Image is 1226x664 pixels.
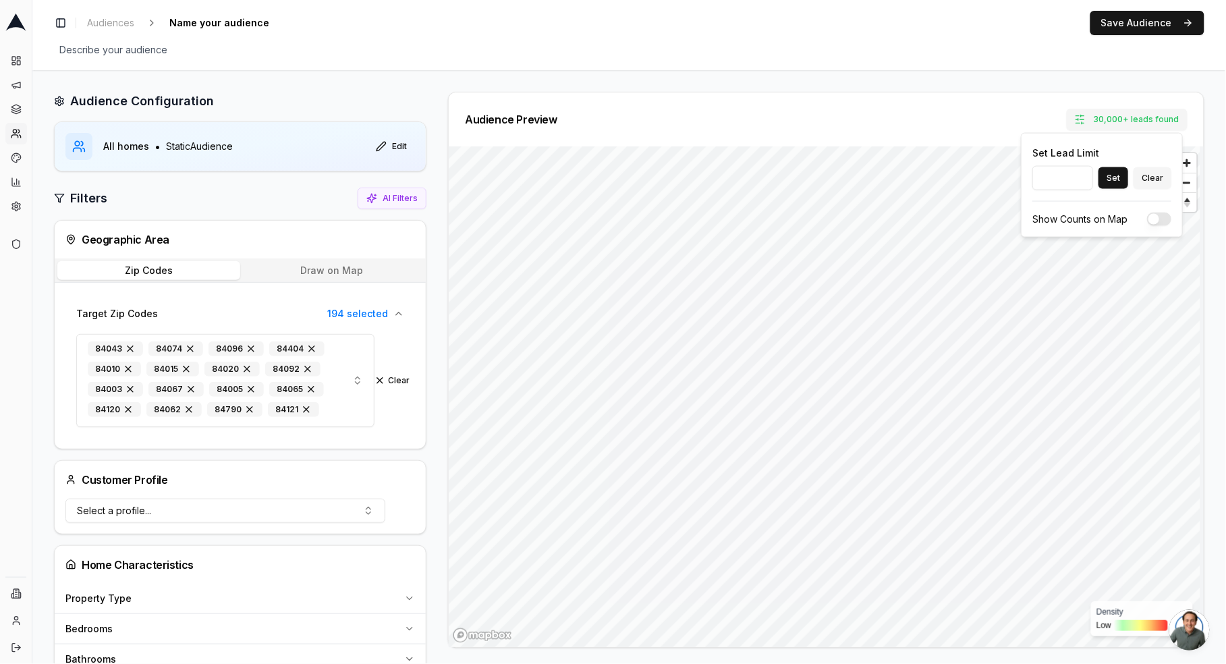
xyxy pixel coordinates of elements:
button: Property Type [55,584,426,613]
div: Audience Preview [465,114,557,125]
span: • [155,138,161,155]
div: 84074 [148,341,203,356]
a: Audiences [82,13,140,32]
a: Mapbox homepage [453,628,512,643]
div: Home Characteristics [65,557,415,573]
label: Show Counts on Map [1032,215,1127,224]
label: Set Lead Limit [1032,147,1099,159]
div: 84404 [269,341,325,356]
span: Bedrooms [65,622,113,636]
button: Draw on Map [240,261,423,280]
div: Geographic Area [65,231,415,248]
button: Bedrooms [55,614,426,644]
span: Property Type [65,592,132,605]
div: 84005 [209,382,264,397]
div: 84003 [88,382,143,397]
canvas: Map [449,146,1200,658]
span: AI Filters [383,193,418,204]
div: 84121 [268,402,319,417]
span: 194 selected [327,307,388,321]
span: Describe your audience [54,40,173,59]
div: Target Zip Codes194 selected [65,329,415,438]
div: 84065 [269,382,324,397]
button: Zip Codes [57,261,240,280]
h2: Filters [70,189,107,208]
div: 84062 [146,402,202,417]
button: AI Filters [358,188,426,209]
button: Set [1098,167,1128,189]
div: 84015 [146,362,199,377]
span: All homes [103,140,149,153]
div: 84790 [207,402,262,417]
div: 84067 [148,382,204,397]
div: Customer Profile [65,472,168,488]
button: Target Zip Codes194 selected [65,299,415,329]
button: Edit [368,136,415,157]
div: Density [1096,607,1188,617]
span: Static Audience [166,140,233,153]
button: Log out [5,637,27,659]
div: 84043 [88,341,143,356]
nav: breadcrumb [82,13,296,32]
span: Name your audience [164,13,275,32]
div: 84010 [88,362,141,377]
span: Select a profile... [77,504,151,518]
button: Clear [374,375,410,386]
div: 84096 [208,341,264,356]
button: Reset bearing to north [1177,192,1197,212]
div: 84020 [204,362,260,377]
div: 84092 [265,362,321,377]
span: Target Zip Codes [76,307,158,321]
div: 84120 [88,402,141,417]
button: Clear [1134,167,1171,189]
a: Open chat [1169,610,1210,651]
button: 30,000+ leads found [1067,109,1188,130]
h2: Audience Configuration [70,92,214,111]
button: Zoom out [1177,173,1197,192]
button: Save Audience [1090,11,1204,35]
span: Audiences [87,16,134,30]
span: Reset bearing to north [1175,194,1198,211]
span: Low [1096,620,1111,631]
button: Zoom in [1177,153,1197,173]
